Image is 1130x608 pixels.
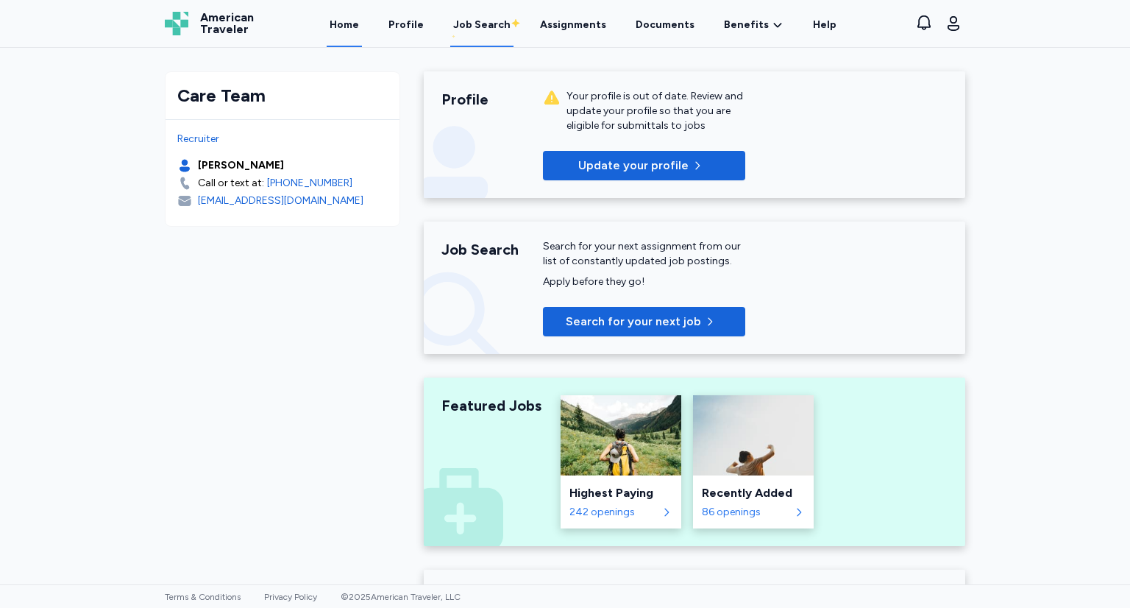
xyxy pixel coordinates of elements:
[177,84,388,107] div: Care Team
[165,12,188,35] img: Logo
[165,592,241,602] a: Terms & Conditions
[702,484,805,502] div: Recently Added
[264,592,317,602] a: Privacy Policy
[561,395,681,476] img: Highest Paying
[198,176,264,191] div: Call or text at:
[198,158,284,173] div: [PERSON_NAME]
[441,395,543,416] div: Featured Jobs
[177,132,388,146] div: Recruiter
[441,239,543,260] div: Job Search
[724,18,783,32] a: Benefits
[198,194,363,208] div: [EMAIL_ADDRESS][DOMAIN_NAME]
[341,592,461,602] span: © 2025 American Traveler, LLC
[561,395,681,529] a: Highest PayingHighest Paying242 openings
[569,505,658,520] div: 242 openings
[693,395,814,476] img: Recently Added
[441,89,543,110] div: Profile
[543,239,745,269] div: Search for your next assignment from our list of constantly updated job postings.
[543,275,745,289] div: Apply before they go!
[200,12,254,35] span: American Traveler
[702,505,790,520] div: 86 openings
[566,313,701,330] span: Search for your next job
[543,151,745,180] button: Update your profile
[450,1,514,47] a: Job Search
[693,395,814,529] a: Recently AddedRecently Added86 openings
[453,18,511,32] div: Job Search
[724,18,769,32] span: Benefits
[566,89,745,133] div: Your profile is out of date. Review and update your profile so that you are eligible for submitta...
[267,176,352,191] a: [PHONE_NUMBER]
[543,307,745,336] button: Search for your next job
[327,1,362,47] a: Home
[578,157,689,174] p: Update your profile
[569,484,672,502] div: Highest Paying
